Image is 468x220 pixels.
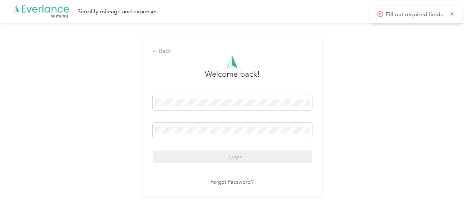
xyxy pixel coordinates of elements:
iframe: Everlance-gr Chat Button Frame [428,180,468,220]
div: Back [153,47,312,56]
div: Simplify mileage and expenses [78,7,158,16]
a: Forgot Password? [211,178,254,187]
p: Fill out required fields [386,10,445,19]
h3: greeting [205,68,260,87]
